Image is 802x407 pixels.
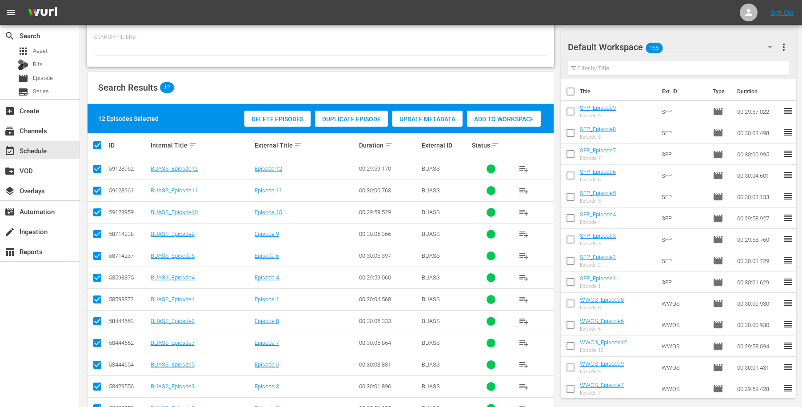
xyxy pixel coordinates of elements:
[782,255,793,266] span: reorder
[580,113,616,119] div: Episode 9
[151,252,195,259] a: BUASS_Episode6
[519,207,529,218] span: playlist_add
[580,219,616,225] div: Episode 4
[734,335,782,357] td: 00:29:58.094
[359,318,419,324] div: 00:30:05.333
[770,9,794,16] a: Sign Out
[151,187,198,194] a: BUASS_Epiosde11
[580,347,627,353] div: Episode 12
[782,148,793,159] span: reorder
[33,47,48,56] span: Asset
[422,142,469,149] div: External ID
[513,376,535,397] button: playlist_add
[580,241,616,247] div: Episode 3
[778,42,789,52] span: more_vert
[4,166,15,176] span: VOD
[707,79,732,104] th: Type
[422,383,440,390] span: BUASS
[33,74,53,83] span: Episode
[713,192,723,202] span: Episode
[580,134,616,140] div: Episode 8
[98,82,158,93] span: Search Results
[109,274,148,281] div: 58598875
[151,165,198,172] a: BUASS_Epiosde12
[658,101,710,122] td: SFP
[109,187,148,194] div: 59128961
[658,271,710,293] td: SFP
[151,361,195,368] a: BUASS_Epiosde5
[782,340,793,351] span: reorder
[580,177,616,183] div: Episode 6
[734,357,782,378] td: 00:30:01.431
[658,250,710,271] td: SFP
[713,170,723,181] span: Episode
[713,149,723,160] span: Episode
[782,106,793,116] span: reorder
[580,168,616,175] a: SFP_Episode6
[109,209,148,215] div: 59128959
[359,209,419,215] div: 00:29:59.529
[151,296,195,303] a: BUASS_Epiosde1
[580,339,627,346] a: WWOS_Episode12
[519,164,529,174] span: playlist_add
[467,111,541,127] button: Add to Workspace
[422,252,440,259] span: BUASS
[782,298,793,308] span: reorder
[21,2,64,23] img: ans4CAIJ8jUAAAAAAAAAAAAAAAAAAAAAAAAgQb4GAAAAAAAAAAAAAAAAAAAAAAAAJMjXAAAAAAAAAAAAAAAAAAAAAAAAgAT5G...
[580,382,624,388] a: WWOS_Episode7
[18,46,28,56] span: Asset
[734,378,782,399] td: 00:29:58.428
[151,383,195,390] a: BUASS_Epiosde3
[359,231,419,237] div: 00:30:05.366
[109,383,148,390] div: 58429556
[255,231,279,237] a: Episode 9
[580,198,616,204] div: Episode 5
[658,293,710,314] td: WWOS
[513,180,535,201] button: playlist_add
[657,79,708,104] th: Ext. ID
[422,165,440,172] span: BUASS
[359,187,419,194] div: 00:30:00.763
[519,316,529,327] span: playlist_add
[4,126,15,136] span: Channels
[33,60,43,69] span: Bits
[422,274,440,281] span: BUASS
[255,318,279,324] a: Episode 8
[18,87,28,97] span: Series
[519,185,529,196] span: playlist_add
[658,165,710,186] td: SFP
[782,276,793,287] span: reorder
[713,383,723,394] span: Episode
[255,361,279,368] a: Episode 5
[734,271,782,293] td: 00:30:01.629
[734,293,782,314] td: 00:30:00.930
[646,39,663,57] span: 155
[782,362,793,372] span: reorder
[580,232,616,239] a: SFP_Episode3
[734,144,782,165] td: 00:30:00.995
[491,141,499,149] span: sort
[422,361,440,368] span: BUASS
[422,296,440,303] span: BUASS
[713,234,723,245] span: Episode
[4,207,15,217] span: Automation
[255,274,279,281] a: Episode 4
[4,227,15,237] span: Ingestion
[392,116,463,123] span: Update Metadata
[778,36,789,58] button: more_vert
[18,60,28,70] div: Bits
[580,390,624,396] div: Episode 7
[713,213,723,223] span: Episode
[519,381,529,392] span: playlist_add
[151,209,198,215] a: BUASS_Epiosde10
[713,319,723,330] span: Episode
[519,294,529,305] span: playlist_add
[519,251,529,261] span: playlist_add
[294,141,302,149] span: sort
[713,298,723,309] span: Episode
[189,141,197,149] span: sort
[658,357,710,378] td: WWOS
[658,186,710,207] td: SFP
[18,73,28,84] span: Episode
[151,339,195,346] a: BUASS_Epiosde7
